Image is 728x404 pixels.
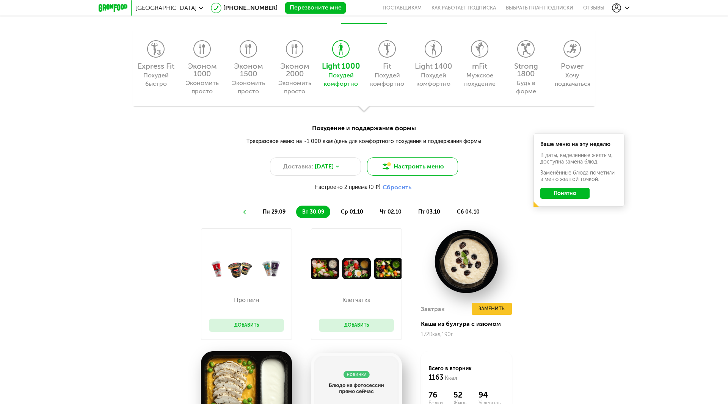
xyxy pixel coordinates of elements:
[302,209,324,215] span: вт 30.09
[323,71,358,88] div: Похудей комфортно
[285,2,346,14] button: Перезвоните мне
[428,365,504,383] div: Всего в вторник
[315,184,380,190] span: Настроено 2 приема (0 ₽)
[209,319,284,332] button: Добавить
[508,79,543,96] div: Будь в форме
[138,137,590,145] div: Трехразовое меню на ~1 000 ккал/день для комфортного похудения и поддержания формы
[553,62,591,70] div: Power
[322,62,360,70] div: Light 1000
[357,105,371,115] img: shadow-triangle.0b0aa4a.svg
[283,162,313,171] span: Доставка:
[540,152,618,165] div: В даты, выделенные желтым, доступна замена блюд.
[421,305,445,313] h3: Завтрак
[428,373,443,382] span: 1163
[183,62,221,77] div: Эконом 1000
[421,331,512,338] div: 172 190
[275,62,314,77] div: Эконом 2000
[263,209,286,215] span: пн 29.09
[479,390,504,399] span: 94
[418,209,440,215] span: пт 03.10
[380,183,414,191] button: Сбросить
[451,331,453,338] span: г
[368,62,406,70] div: Fit
[462,71,497,88] div: Мужское похудение
[223,4,278,11] a: [PHONE_NUMBER]
[138,71,173,88] div: Похудей быстро
[319,319,394,332] button: Добавить
[277,79,312,96] div: Экономить просто
[135,4,197,11] span: [GEOGRAPHIC_DATA]
[136,62,175,70] div: Express Fit
[367,157,458,176] button: Настроить меню
[229,62,268,77] div: Эконом 1500
[507,62,545,77] div: Strong 1800
[370,71,404,88] div: Похудей комфортно
[326,296,386,303] p: Клетчатка
[429,331,442,338] span: Ккал,
[540,188,590,199] button: Понятно
[380,209,402,215] span: чт 02.10
[457,209,480,215] span: сб 04.10
[555,71,589,88] div: Хочу подкачаться
[217,296,276,303] p: Протеин
[414,62,453,70] div: Light 1400
[421,228,512,295] img: big_P30WzbeF9OMN29RZ.png
[460,62,499,70] div: mFit
[540,170,618,182] div: Заменённые блюда пометили в меню жёлтой точкой.
[231,79,265,96] div: Экономить просто
[421,320,512,327] div: Каша из булгура с изюмом
[428,390,453,399] span: 76
[445,375,457,381] span: Ккал
[472,303,512,315] button: Заменить
[540,141,618,148] div: Ваше меню на эту неделю
[416,71,450,88] div: Похудей комфортно
[453,390,479,399] span: 52
[341,209,363,215] span: ср 01.10
[315,162,334,171] span: [DATE]
[185,79,219,96] div: Экономить просто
